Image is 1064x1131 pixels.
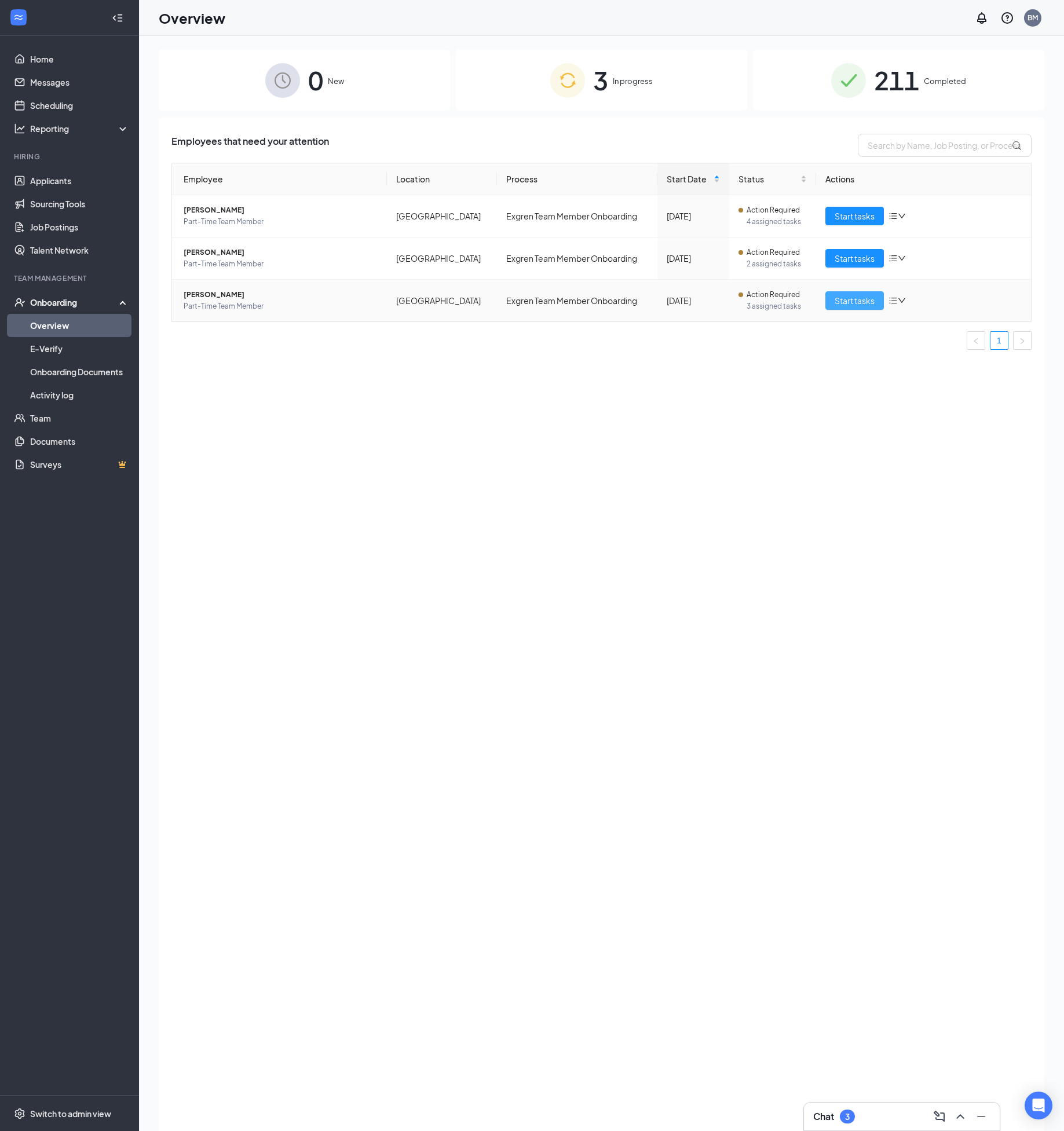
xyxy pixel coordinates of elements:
[30,360,129,383] a: Onboarding Documents
[30,337,129,360] a: E-Verify
[933,1110,946,1123] svg: ComposeMessage
[1000,11,1014,25] svg: QuestionInfo
[30,239,129,262] a: Talent Network
[825,207,884,225] button: Start tasks
[613,75,653,87] span: In progress
[14,152,127,162] div: Hiring
[816,163,1031,195] th: Actions
[1028,13,1038,23] div: BM
[953,1110,967,1123] svg: ChevronUp
[30,453,129,476] a: SurveysCrown
[747,204,800,216] span: Action Required
[898,297,906,305] span: down
[835,294,875,307] span: Start tasks
[184,247,378,258] span: [PERSON_NAME]
[951,1107,970,1126] button: ChevronUp
[184,301,378,312] span: Part-Time Team Member
[387,195,498,237] td: [GEOGRAPHIC_DATA]
[112,12,123,24] svg: Collapse
[924,75,966,87] span: Completed
[30,297,119,308] div: Onboarding
[30,430,129,453] a: Documents
[171,134,329,157] span: Employees that need your attention
[974,1110,988,1123] svg: Minimize
[30,1108,111,1119] div: Switch to admin view
[387,163,498,195] th: Location
[497,237,657,280] td: Exgren Team Member Onboarding
[387,237,498,280] td: [GEOGRAPHIC_DATA]
[990,331,1008,350] li: 1
[667,210,720,222] div: [DATE]
[747,301,807,312] span: 3 assigned tasks
[898,254,906,262] span: down
[30,123,130,134] div: Reporting
[1019,338,1026,345] span: right
[30,94,129,117] a: Scheduling
[328,75,344,87] span: New
[387,280,498,321] td: [GEOGRAPHIC_DATA]
[975,11,989,25] svg: Notifications
[30,169,129,192] a: Applicants
[858,134,1032,157] input: Search by Name, Job Posting, or Process
[159,8,225,28] h1: Overview
[825,249,884,268] button: Start tasks
[184,258,378,270] span: Part-Time Team Member
[14,273,127,283] div: Team Management
[930,1107,949,1126] button: ComposeMessage
[1025,1092,1052,1119] div: Open Intercom Messenger
[593,60,608,100] span: 3
[990,332,1008,349] a: 1
[1013,331,1032,350] button: right
[813,1110,834,1123] h3: Chat
[30,71,129,94] a: Messages
[889,211,898,221] span: bars
[184,204,378,216] span: [PERSON_NAME]
[967,331,985,350] li: Previous Page
[967,331,985,350] button: left
[1013,331,1032,350] li: Next Page
[747,247,800,258] span: Action Required
[497,280,657,321] td: Exgren Team Member Onboarding
[747,216,807,228] span: 4 assigned tasks
[972,338,979,345] span: left
[497,163,657,195] th: Process
[308,60,323,100] span: 0
[30,215,129,239] a: Job Postings
[667,252,720,265] div: [DATE]
[14,1108,25,1119] svg: Settings
[13,12,24,23] svg: WorkstreamLogo
[14,297,25,308] svg: UserCheck
[874,60,919,100] span: 211
[747,258,807,270] span: 2 assigned tasks
[667,294,720,307] div: [DATE]
[667,173,711,185] span: Start Date
[825,291,884,310] button: Start tasks
[184,289,378,301] span: [PERSON_NAME]
[729,163,816,195] th: Status
[184,216,378,228] span: Part-Time Team Member
[14,123,25,134] svg: Analysis
[172,163,387,195] th: Employee
[30,407,129,430] a: Team
[30,383,129,407] a: Activity log
[497,195,657,237] td: Exgren Team Member Onboarding
[972,1107,990,1126] button: Minimize
[889,254,898,263] span: bars
[835,210,875,222] span: Start tasks
[898,212,906,220] span: down
[30,47,129,71] a: Home
[30,314,129,337] a: Overview
[30,192,129,215] a: Sourcing Tools
[889,296,898,305] span: bars
[738,173,798,185] span: Status
[835,252,875,265] span: Start tasks
[747,289,800,301] span: Action Required
[845,1112,850,1122] div: 3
